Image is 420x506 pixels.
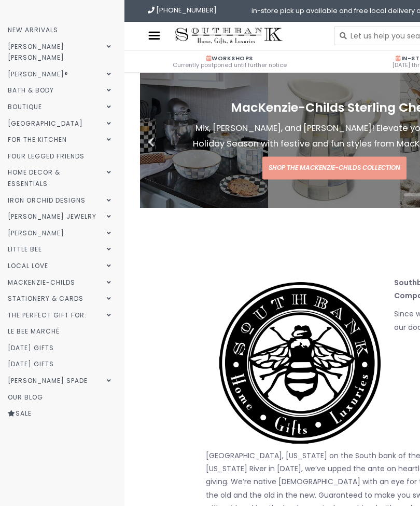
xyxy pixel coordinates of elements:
[262,157,407,180] a: Shop the MacKenzie-Childs Collection
[148,29,161,42] img: menu
[156,5,217,15] span: [PHONE_NUMBER]
[206,54,253,62] span: Workshops
[148,5,217,15] a: [PHONE_NUMBER]
[132,62,327,68] span: Currently postponed until further notice
[206,276,394,449] img: Southbank Logo
[148,137,200,148] button: Previous
[171,26,287,46] img: Southbank Gift Company -- Home, Gifts, and Luxuries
